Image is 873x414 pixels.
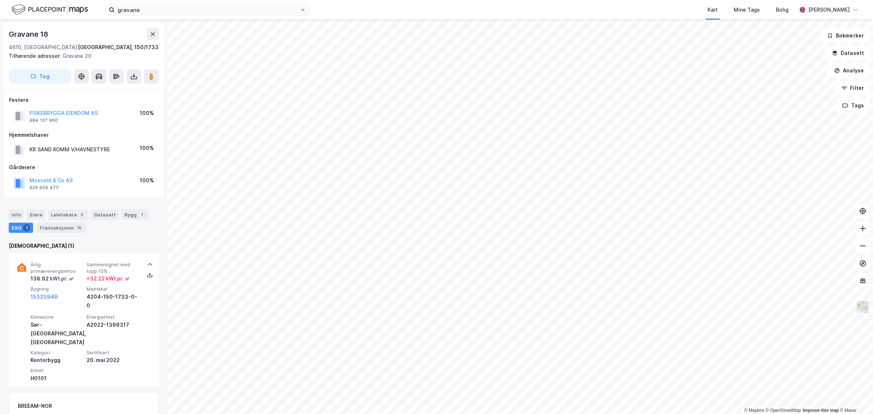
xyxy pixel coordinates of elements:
div: Bolig [776,5,789,14]
div: Kontorbygg [31,356,84,365]
div: Gårdeiere [9,163,158,172]
div: Gravane 20 [9,52,153,60]
img: logo.f888ab2527a4732fd821a326f86c7f29.svg [12,3,88,16]
span: Årlig primærenergibehov [31,262,84,274]
div: [DEMOGRAPHIC_DATA] (1) [9,242,159,250]
div: 984 127 960 [29,118,58,123]
div: KR SAND KOMM V/HAVNESTYRE [29,145,110,154]
div: H0101 [31,374,84,383]
a: OpenStreetMap [766,408,801,413]
button: Analyse [828,63,870,78]
div: Mine Tags [734,5,760,14]
button: Filter [835,81,870,95]
button: Tag [9,69,71,84]
div: [PERSON_NAME] [808,5,850,14]
span: Matrikkel [87,286,140,292]
div: + 32.22 kWt pr. ㎡ [87,274,130,283]
div: Sør-[GEOGRAPHIC_DATA], [GEOGRAPHIC_DATA] [31,321,84,347]
div: Eiere [27,210,45,220]
span: Tilhørende adresser: [9,53,63,59]
span: Kategori [31,350,84,356]
button: Bokmerker [821,28,870,43]
div: kWt pr. ㎡ [49,274,74,283]
div: Kontrollprogram for chat [837,379,873,414]
div: 100% [140,176,154,185]
div: 929 959 477 [29,185,59,191]
div: 100% [140,109,154,118]
div: 20. mai 2022 [87,356,140,365]
button: Datasett [826,46,870,60]
div: 1 [23,224,30,231]
div: Bygg [121,210,148,220]
div: Gravane 18 [9,28,50,40]
a: Mapbox [744,408,764,413]
div: ESG [9,223,33,233]
div: Leietakere [48,210,88,220]
input: Søk på adresse, matrikkel, gårdeiere, leietakere eller personer [115,4,300,15]
a: Improve this map [803,408,839,413]
div: 100% [140,144,154,152]
div: A2022-1399317 [87,321,140,329]
div: 5 [78,211,85,218]
span: Sammenlignet med topp 15% [87,262,140,274]
div: Festere [9,96,158,104]
div: 4204-150-1733-0-0 [87,292,140,310]
div: BREEAM-NOR [18,402,52,410]
button: Tags [836,98,870,113]
div: 15 [76,224,83,231]
span: Energiattest [87,314,140,320]
div: Transaksjoner [36,223,86,233]
iframe: Chat Widget [837,379,873,414]
button: 15323949 [31,292,58,301]
div: [GEOGRAPHIC_DATA], 150/1733 [78,43,159,52]
div: Kart [707,5,718,14]
div: Hjemmelshaver [9,131,158,139]
div: 1 [138,211,145,218]
div: 4610, [GEOGRAPHIC_DATA] [9,43,77,52]
img: Z [856,300,870,314]
span: Bygning [31,286,84,292]
div: Datasett [91,210,119,220]
div: Info [9,210,24,220]
span: Klimasone [31,314,84,320]
div: 138.62 [31,274,74,283]
span: Enhet [31,367,84,374]
span: Sertifisert [87,350,140,356]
